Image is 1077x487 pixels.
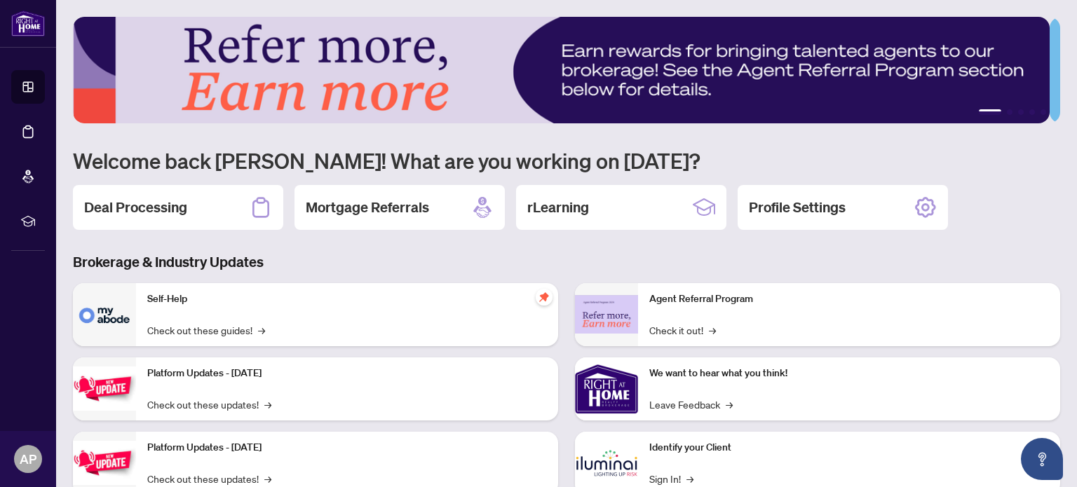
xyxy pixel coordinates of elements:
a: Check out these guides!→ [147,322,265,338]
button: 3 [1018,109,1024,115]
h3: Brokerage & Industry Updates [73,252,1060,272]
p: Self-Help [147,291,547,307]
a: Sign In!→ [649,471,693,486]
p: Identify your Client [649,440,1049,455]
a: Check it out!→ [649,322,716,338]
a: Check out these updates!→ [147,397,271,412]
img: Agent Referral Program [575,295,638,334]
h1: Welcome back [PERSON_NAME]! What are you working on [DATE]? [73,147,1060,174]
button: 5 [1041,109,1046,115]
p: We want to hear what you think! [649,366,1049,381]
p: Agent Referral Program [649,291,1049,307]
button: 2 [1007,109,1012,115]
span: → [726,397,733,412]
p: Platform Updates - [DATE] [147,366,547,381]
span: → [264,397,271,412]
a: Leave Feedback→ [649,397,733,412]
img: Self-Help [73,283,136,346]
a: Check out these updates!→ [147,471,271,486]
button: 4 [1029,109,1035,115]
img: Platform Updates - July 21, 2025 [73,366,136,411]
span: → [686,471,693,486]
p: Platform Updates - [DATE] [147,440,547,455]
button: 1 [979,109,1001,115]
img: Platform Updates - July 8, 2025 [73,441,136,485]
span: → [709,322,716,338]
img: We want to hear what you think! [575,357,638,420]
h2: Deal Processing [84,198,187,217]
span: AP [20,449,36,469]
button: Open asap [1021,438,1063,480]
span: → [258,322,265,338]
img: logo [11,11,45,36]
h2: Profile Settings [749,198,846,217]
h2: rLearning [527,198,589,217]
h2: Mortgage Referrals [306,198,429,217]
img: Slide 0 [73,17,1050,123]
span: pushpin [536,289,553,306]
span: → [264,471,271,486]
